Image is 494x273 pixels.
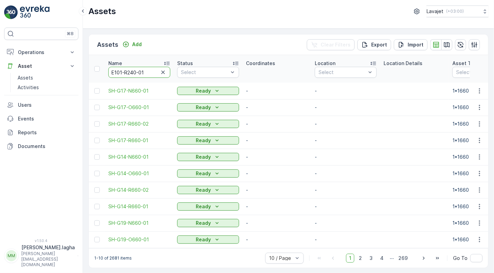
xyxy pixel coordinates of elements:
[315,104,377,111] p: -
[94,237,100,242] div: Toggle Row Selected
[108,220,170,227] span: SH-G19-N660-01
[88,6,116,17] p: Assets
[18,74,33,81] p: Assets
[181,69,228,76] p: Select
[246,185,308,195] div: -
[4,244,78,267] button: MM[PERSON_NAME].lagha[PERSON_NAME][EMAIL_ADDRESS][DOMAIN_NAME]
[108,60,122,67] p: Name
[18,115,76,122] p: Events
[246,119,308,129] div: -
[371,41,387,48] p: Export
[94,171,100,176] div: Toggle Row Selected
[108,154,170,160] a: SH-G14-N660-01
[94,187,100,193] div: Toggle Row Selected
[452,60,480,67] p: Asset Type
[177,60,193,67] p: Status
[427,8,443,15] p: Lavajet
[108,187,170,193] a: SH-G14-R660-02
[4,239,78,243] span: v 1.50.4
[315,87,377,94] p: -
[108,104,170,111] a: SH-G17-O660-01
[319,69,366,76] p: Select
[196,187,211,193] p: Ready
[356,254,365,263] span: 2
[94,88,100,94] div: Toggle Row Selected
[108,236,170,243] span: SH-G19-O660-01
[246,235,308,244] div: -
[97,40,118,50] p: Assets
[246,202,308,211] div: -
[18,143,76,150] p: Documents
[196,220,211,227] p: Ready
[321,41,351,48] p: Clear Filters
[196,87,211,94] p: Ready
[394,39,428,50] button: Import
[246,136,308,145] div: -
[307,39,355,50] button: Clear Filters
[390,254,394,263] p: ...
[4,59,78,73] button: Asset
[395,254,411,263] span: 269
[15,73,78,83] a: Assets
[18,129,76,136] p: Reports
[177,219,239,227] button: Ready
[315,187,377,193] p: -
[196,120,211,127] p: Ready
[246,86,308,96] div: -
[366,254,376,263] span: 3
[177,235,239,244] button: Ready
[346,254,354,263] span: 1
[315,203,377,210] p: -
[315,220,377,227] p: -
[94,255,132,261] p: 1-10 of 2681 items
[4,98,78,112] a: Users
[108,170,170,177] a: SH-G14-O660-01
[246,60,275,67] p: Coordinates
[94,204,100,209] div: Toggle Row Selected
[315,170,377,177] p: -
[427,6,488,17] button: Lavajet(+03:00)
[196,236,211,243] p: Ready
[177,120,239,128] button: Ready
[196,170,211,177] p: Ready
[357,39,391,50] button: Export
[108,203,170,210] a: SH-G14-R660-01
[15,83,78,92] a: Activities
[108,137,170,144] a: SH-G17-R660-01
[177,136,239,145] button: Ready
[94,154,100,160] div: Toggle Row Selected
[21,244,75,251] p: [PERSON_NAME].lagha
[94,138,100,143] div: Toggle Row Selected
[315,60,335,67] p: Location
[108,120,170,127] a: SH-G17-R660-02
[177,153,239,161] button: Ready
[67,31,74,36] p: ⌘B
[196,137,211,144] p: Ready
[4,126,78,139] a: Reports
[108,87,170,94] a: SH-G17-N660-01
[177,169,239,178] button: Ready
[315,137,377,144] p: -
[177,87,239,95] button: Ready
[453,255,468,262] span: Go To
[108,67,170,78] input: Search
[246,152,308,162] div: -
[196,154,211,160] p: Ready
[177,186,239,194] button: Ready
[377,254,387,263] span: 4
[18,84,39,91] p: Activities
[94,121,100,127] div: Toggle Row Selected
[18,49,65,56] p: Operations
[132,41,142,48] p: Add
[4,139,78,153] a: Documents
[4,45,78,59] button: Operations
[177,202,239,211] button: Ready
